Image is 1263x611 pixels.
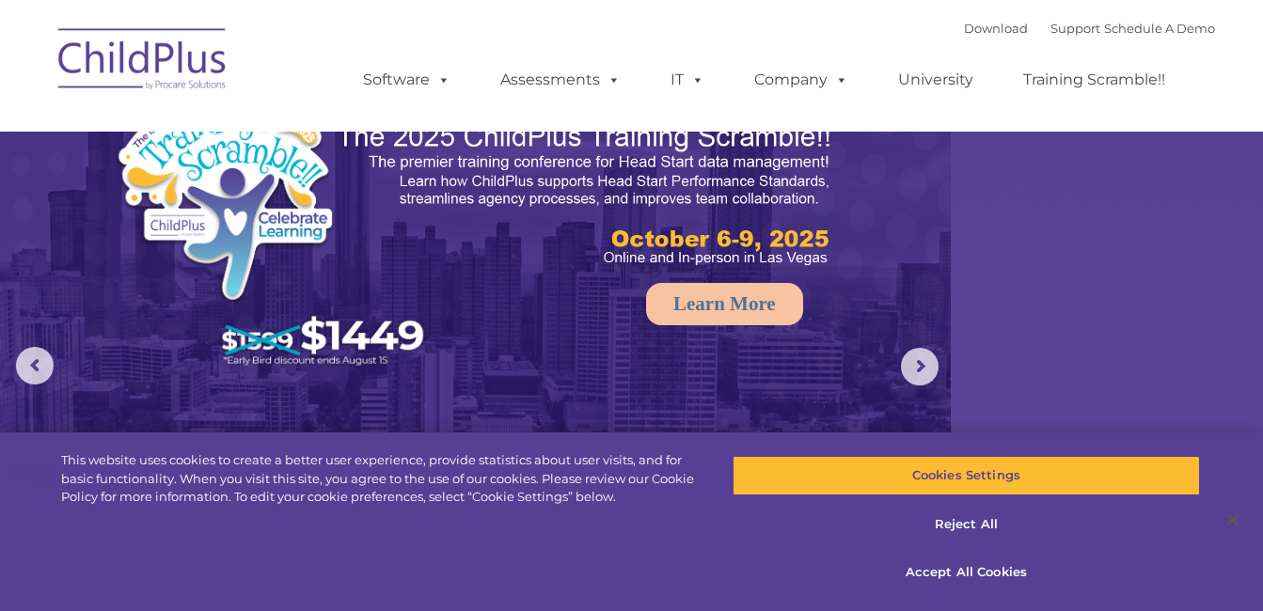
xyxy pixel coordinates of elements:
a: Assessments [482,61,639,99]
a: University [879,61,992,99]
a: Schedule A Demo [1104,21,1215,36]
button: Reject All [733,505,1200,544]
a: IT [652,61,723,99]
a: Company [735,61,867,99]
button: Cookies Settings [733,456,1200,495]
div: This website uses cookies to create a better user experience, provide statistics about user visit... [61,451,695,507]
button: Accept All Cookies [733,553,1200,592]
img: ChildPlus by Procare Solutions [49,15,237,109]
a: Software [344,61,469,99]
a: Support [1050,21,1100,36]
span: Last name [261,124,319,138]
span: Phone number [261,201,341,215]
button: Close [1212,499,1254,540]
a: Learn More [646,283,803,325]
a: Training Scramble!! [1004,61,1184,99]
font: | [964,21,1215,36]
a: Download [964,21,1028,36]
